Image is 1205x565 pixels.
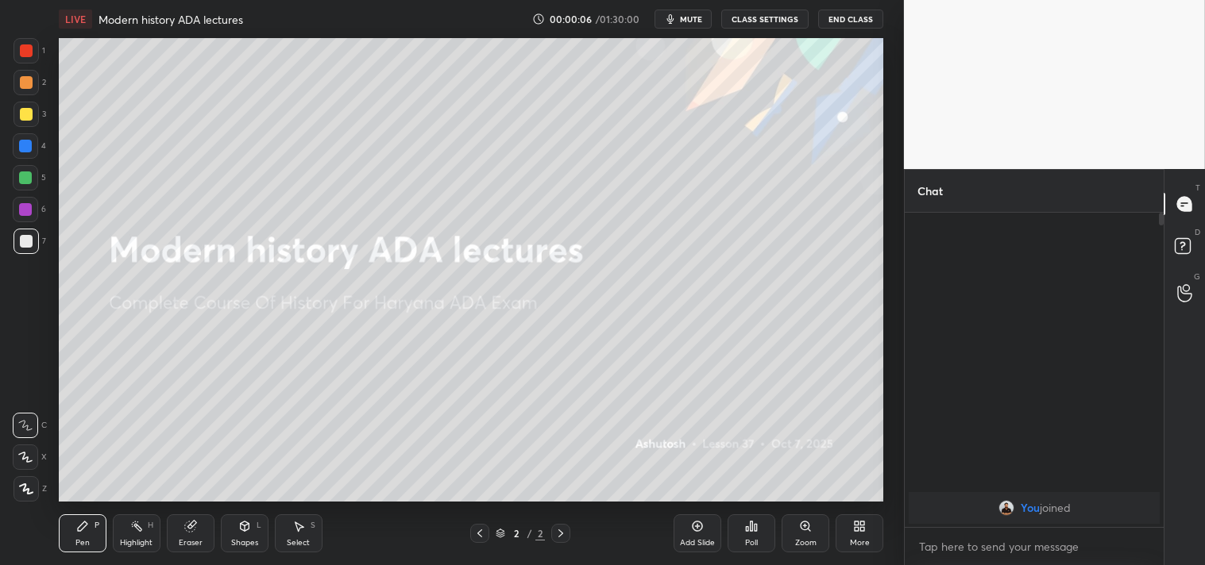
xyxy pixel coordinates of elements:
[905,170,956,212] p: Chat
[287,539,310,547] div: Select
[75,539,90,547] div: Pen
[13,165,46,190] div: 5
[13,413,47,438] div: C
[905,489,1164,527] div: grid
[1020,502,1039,514] span: You
[745,539,758,547] div: Poll
[1039,502,1070,514] span: joined
[508,528,524,538] div: 2
[13,133,46,159] div: 4
[14,476,47,502] div: Z
[527,528,532,538] div: /
[680,13,702,25] span: mute
[535,526,545,540] div: 2
[257,521,261,529] div: L
[14,102,46,127] div: 3
[721,10,809,29] button: CLASS SETTINGS
[680,539,715,547] div: Add Slide
[231,539,258,547] div: Shapes
[179,539,203,547] div: Eraser
[1195,182,1200,194] p: T
[311,521,315,529] div: S
[818,10,883,29] button: End Class
[14,229,46,254] div: 7
[850,539,870,547] div: More
[98,12,243,27] h4: Modern history ADA lectures
[13,444,47,470] div: X
[795,539,817,547] div: Zoom
[13,197,46,222] div: 6
[1194,271,1200,282] p: G
[14,70,46,95] div: 2
[120,539,153,547] div: Highlight
[655,10,712,29] button: mute
[14,38,45,63] div: 1
[148,521,153,529] div: H
[1195,226,1200,238] p: D
[998,500,1014,516] img: 50a2b7cafd4e47798829f34b8bc3a81a.jpg
[59,10,92,29] div: LIVE
[95,521,99,529] div: P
